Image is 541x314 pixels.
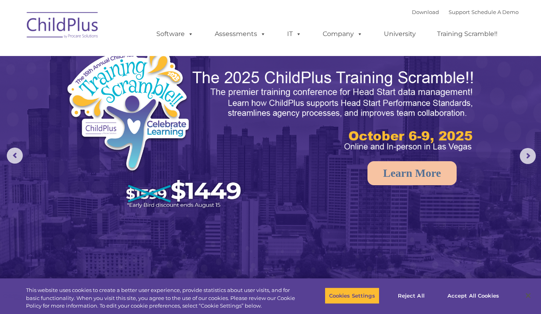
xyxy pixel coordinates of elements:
span: Last name [111,53,136,59]
a: Schedule A Demo [471,9,519,15]
font: | [412,9,519,15]
a: Download [412,9,439,15]
span: Phone number [111,86,145,92]
a: University [376,26,424,42]
button: Accept All Cookies [443,287,503,304]
button: Cookies Settings [325,287,379,304]
button: Close [519,287,537,304]
button: Reject All [386,287,436,304]
a: IT [279,26,309,42]
a: Software [148,26,202,42]
a: Learn More [367,161,457,185]
a: Assessments [207,26,274,42]
a: Company [315,26,371,42]
a: Training Scramble!! [429,26,505,42]
div: This website uses cookies to create a better user experience, provide statistics about user visit... [26,286,297,310]
a: Support [449,9,470,15]
img: ChildPlus by Procare Solutions [23,6,103,46]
